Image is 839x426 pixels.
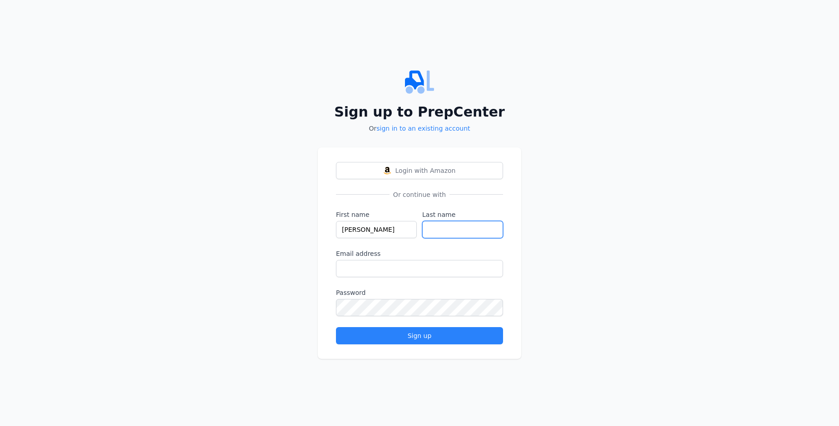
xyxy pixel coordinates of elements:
[336,288,503,297] label: Password
[390,190,449,199] span: Or continue with
[336,210,417,219] label: First name
[376,125,470,132] a: sign in to an existing account
[318,104,521,120] h2: Sign up to PrepCenter
[336,249,503,258] label: Email address
[344,331,495,340] div: Sign up
[336,162,503,179] button: Login with AmazonLogin with Amazon
[395,166,456,175] span: Login with Amazon
[336,327,503,344] button: Sign up
[318,124,521,133] p: Or
[318,68,521,97] img: PrepCenter
[384,167,391,174] img: Login with Amazon
[422,210,503,219] label: Last name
